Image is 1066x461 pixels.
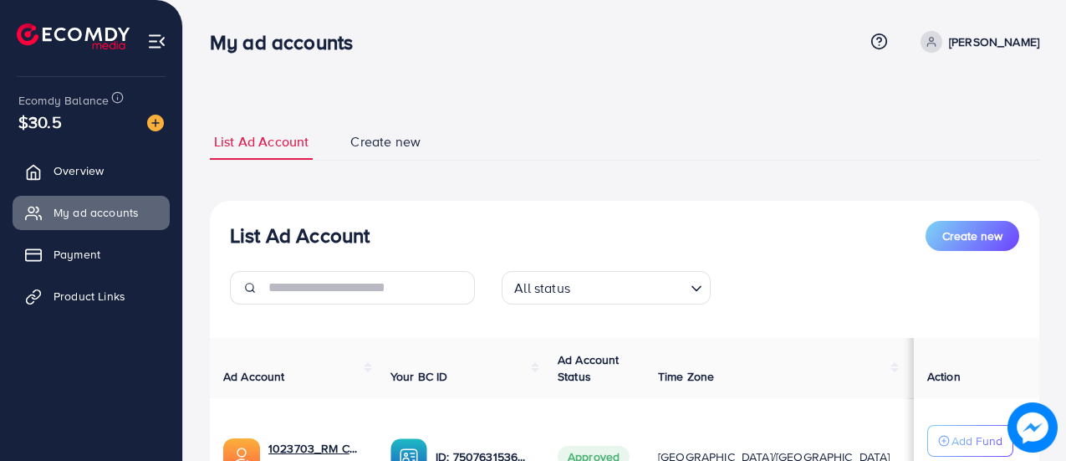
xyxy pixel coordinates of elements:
a: Product Links [13,279,170,313]
span: Create new [942,228,1002,244]
p: [PERSON_NAME] [949,32,1039,52]
span: List Ad Account [214,132,309,151]
h3: List Ad Account [230,223,370,248]
a: [PERSON_NAME] [914,31,1039,53]
span: Create new [350,132,421,151]
span: My ad accounts [54,204,139,221]
span: Time Zone [658,368,714,385]
span: Ecomdy Balance [18,92,109,109]
p: Add Fund [951,431,1002,451]
span: All status [511,276,574,300]
button: Create new [926,221,1019,251]
span: Payment [54,246,100,263]
img: menu [147,32,166,51]
span: Action [927,368,961,385]
span: Product Links [54,288,125,305]
button: Add Fund [927,425,1013,457]
span: $30.5 [18,110,62,134]
input: Search for option [575,273,684,300]
span: Overview [54,162,104,179]
span: Your BC ID [390,368,448,385]
span: Ad Account Status [558,351,620,385]
a: 1023703_RM COSMO PK_1748006743538 [268,440,364,457]
a: My ad accounts [13,196,170,229]
img: image [1007,402,1058,453]
div: Search for option [502,271,711,305]
h3: My ad accounts [210,30,366,54]
img: logo [17,23,130,49]
a: Payment [13,238,170,271]
span: Ad Account [223,368,285,385]
img: image [147,115,164,131]
a: Overview [13,154,170,187]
